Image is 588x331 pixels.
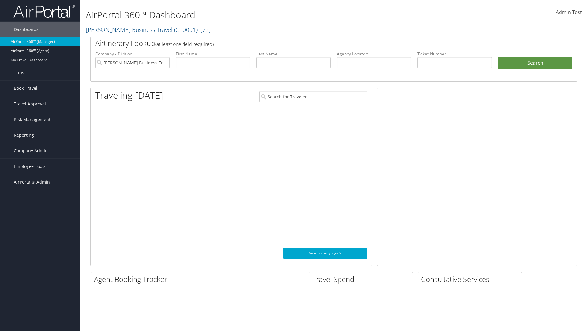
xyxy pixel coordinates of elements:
[13,4,75,18] img: airportal-logo.png
[14,96,46,112] span: Travel Approval
[95,51,170,57] label: Company - Division:
[256,51,331,57] label: Last Name:
[14,143,48,158] span: Company Admin
[417,51,492,57] label: Ticket Number:
[14,81,37,96] span: Book Travel
[14,159,46,174] span: Employee Tools
[259,91,367,102] input: Search for Traveler
[14,112,51,127] span: Risk Management
[14,65,24,80] span: Trips
[14,174,50,190] span: AirPortal® Admin
[498,57,572,69] button: Search
[312,274,413,284] h2: Travel Spend
[556,9,582,16] span: Admin Test
[198,25,211,34] span: , [ 72 ]
[14,127,34,143] span: Reporting
[176,51,250,57] label: First Name:
[421,274,522,284] h2: Consultative Services
[94,274,303,284] h2: Agent Booking Tracker
[337,51,411,57] label: Agency Locator:
[556,3,582,22] a: Admin Test
[86,9,417,21] h1: AirPortal 360™ Dashboard
[86,25,211,34] a: [PERSON_NAME] Business Travel
[155,41,214,48] span: (at least one field required)
[95,38,532,48] h2: Airtinerary Lookup
[174,25,198,34] span: ( C10001 )
[283,248,367,259] a: View SecurityLogic®
[95,89,163,102] h1: Traveling [DATE]
[14,22,39,37] span: Dashboards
